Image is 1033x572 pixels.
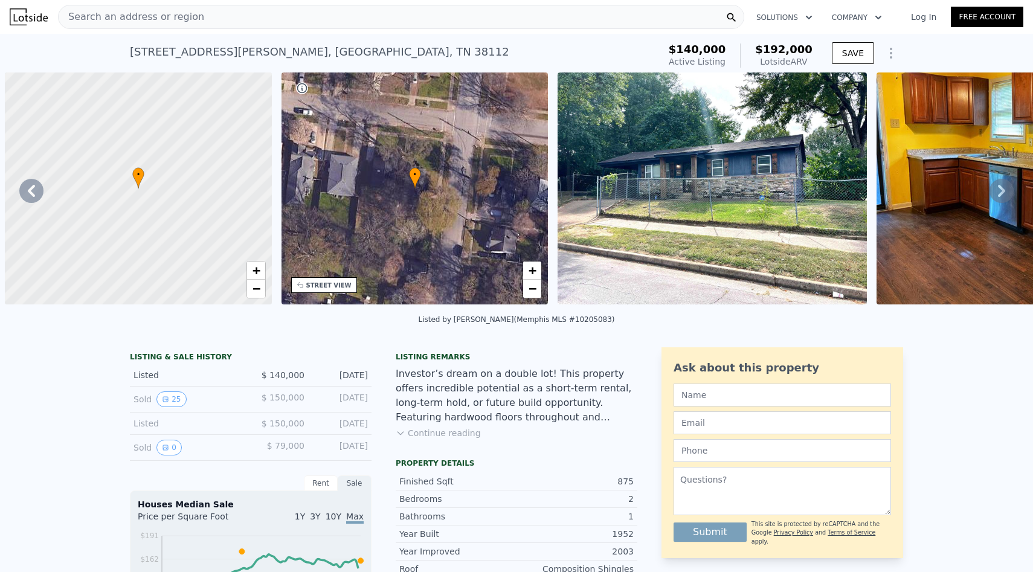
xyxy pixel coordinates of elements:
tspan: $191 [140,532,159,540]
div: Listing remarks [396,352,637,362]
div: STREET VIEW [306,281,352,290]
a: Log In [896,11,951,23]
span: Search an address or region [59,10,204,24]
span: $140,000 [669,43,726,56]
span: 3Y [310,512,320,521]
div: Property details [396,458,637,468]
span: + [252,263,260,278]
div: Houses Median Sale [138,498,364,510]
button: Company [822,7,892,28]
div: [DATE] [314,391,368,407]
a: Privacy Policy [774,529,813,536]
span: + [529,263,536,278]
div: [STREET_ADDRESS][PERSON_NAME] , [GEOGRAPHIC_DATA] , TN 38112 [130,43,509,60]
a: Zoom in [247,262,265,280]
div: Listed [134,417,241,429]
a: Zoom in [523,262,541,280]
span: • [132,169,144,180]
button: View historical data [156,440,182,455]
div: Bathrooms [399,510,516,522]
input: Name [674,384,891,407]
div: Price per Square Foot [138,510,251,530]
button: Continue reading [396,427,481,439]
div: [DATE] [314,369,368,381]
button: Show Options [879,41,903,65]
div: 2 [516,493,634,505]
a: Free Account [951,7,1023,27]
div: Finished Sqft [399,475,516,487]
button: Solutions [747,7,822,28]
div: Ask about this property [674,359,891,376]
div: This site is protected by reCAPTCHA and the Google and apply. [751,520,891,546]
a: Zoom out [247,280,265,298]
div: Sold [134,440,241,455]
div: [DATE] [314,440,368,455]
div: 1952 [516,528,634,540]
tspan: $162 [140,555,159,564]
span: 10Y [326,512,341,521]
span: Max [346,512,364,524]
div: Rent [304,475,338,491]
span: $ 140,000 [262,370,304,380]
button: Submit [674,522,747,542]
span: − [252,281,260,296]
span: • [409,169,421,180]
span: − [529,281,536,296]
div: Bedrooms [399,493,516,505]
div: LISTING & SALE HISTORY [130,352,372,364]
span: $192,000 [755,43,813,56]
div: 875 [516,475,634,487]
div: [DATE] [314,417,368,429]
div: • [132,167,144,188]
img: Sale: 167682908 Parcel: 86017958 [558,72,867,304]
span: $ 79,000 [267,441,304,451]
div: Sale [338,475,372,491]
div: Year Built [399,528,516,540]
span: $ 150,000 [262,393,304,402]
div: Year Improved [399,545,516,558]
a: Terms of Service [828,529,875,536]
input: Phone [674,439,891,462]
button: SAVE [832,42,874,64]
div: Lotside ARV [755,56,813,68]
img: Lotside [10,8,48,25]
div: Sold [134,391,241,407]
button: View historical data [156,391,186,407]
a: Zoom out [523,280,541,298]
span: 1Y [295,512,305,521]
div: 1 [516,510,634,522]
span: Active Listing [669,57,726,66]
div: • [409,167,421,188]
div: 2003 [516,545,634,558]
div: Listed by [PERSON_NAME] (Memphis MLS #10205083) [418,315,614,324]
input: Email [674,411,891,434]
div: Listed [134,369,241,381]
div: Investor’s dream on a double lot! This property offers incredible potential as a short-term renta... [396,367,637,425]
span: $ 150,000 [262,419,304,428]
